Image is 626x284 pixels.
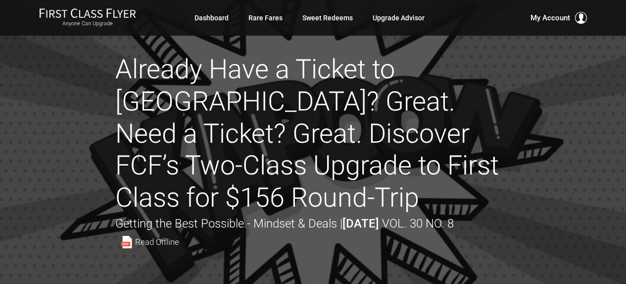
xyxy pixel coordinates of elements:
[115,214,511,252] div: Getting the Best Possible - Mindset & Deals |
[382,217,454,230] span: Vol. 30 No. 8
[342,217,379,230] strong: [DATE]
[39,8,136,18] img: First Class Flyer
[115,54,511,214] h1: Already Have a Ticket to [GEOGRAPHIC_DATA]? Great. Need a Ticket? Great. Discover FCF’s Two-Class...
[135,238,179,246] span: Read Offline
[373,9,425,27] a: Upgrade Advisor
[530,12,587,24] button: My Account
[194,9,229,27] a: Dashboard
[302,9,353,27] a: Sweet Redeems
[39,20,136,27] small: Anyone Can Upgrade
[248,9,283,27] a: Rare Fares
[530,12,570,24] span: My Account
[120,236,133,248] img: pdf-file.svg
[39,8,136,28] a: First Class FlyerAnyone Can Upgrade
[120,236,179,248] a: Read Offline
